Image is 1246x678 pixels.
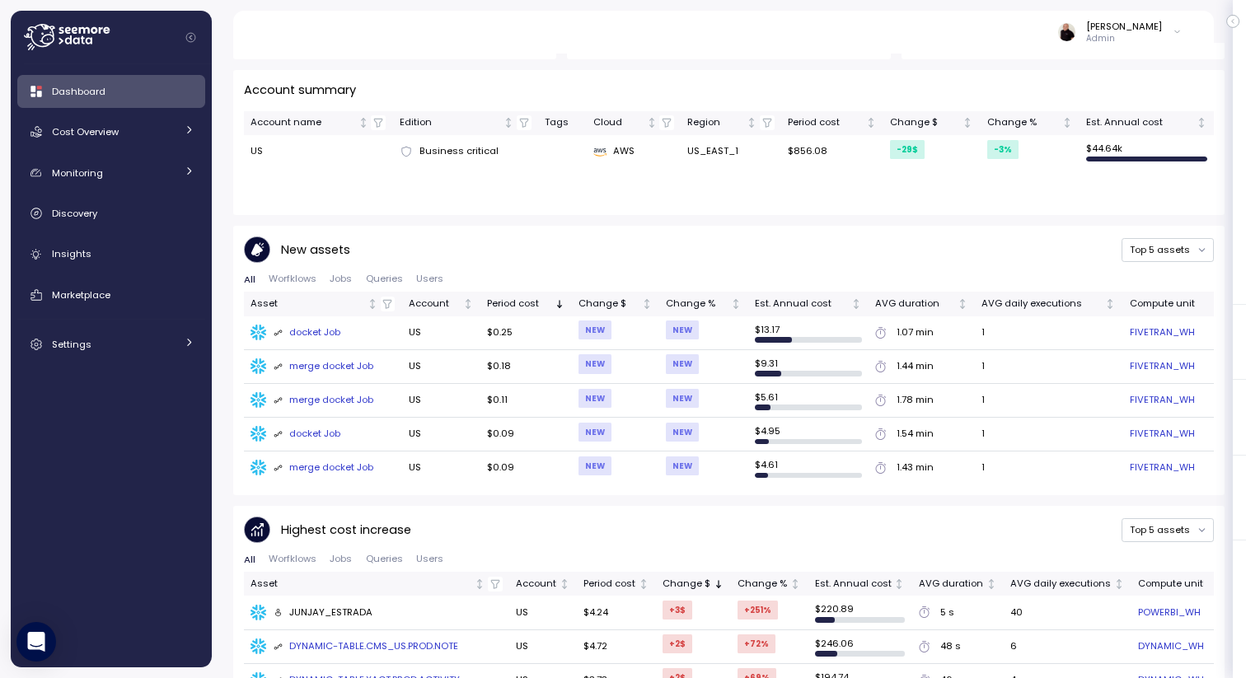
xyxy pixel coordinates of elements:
a: DYNAMIC_WH [1138,639,1204,654]
div: Account [409,297,460,311]
div: Not sorted [638,578,649,590]
div: Change % [666,297,728,311]
td: $856.08 [781,135,883,168]
p: Account summary [244,81,356,100]
div: Not sorted [986,578,997,590]
div: docket Job [274,325,341,340]
th: AVG daily executionsNot sorted [1004,572,1131,596]
div: Account [516,577,556,591]
th: Period costNot sorted [781,111,883,135]
div: DYNAMIC-TABLE.CMS_US.PROD.NOTE [274,639,459,654]
td: US [402,350,480,384]
div: Compute unit [1138,577,1207,591]
div: +251 % [738,601,778,620]
div: Change $ [890,115,960,130]
div: NEW [666,354,699,373]
a: FIVETRAN_WH [1130,359,1195,374]
td: $ 246.06 [808,630,911,664]
div: NEW [578,389,611,408]
td: $0.11 [480,384,572,418]
div: Period cost [487,297,551,311]
button: Collapse navigation [180,31,201,44]
span: Queries [366,554,403,563]
th: Est. Annual costNot sorted [808,572,911,596]
th: EditionNot sorted [392,111,538,135]
div: NEW [578,423,611,442]
td: US [402,451,480,484]
div: Not sorted [957,298,968,310]
div: Change % [987,115,1059,130]
td: 1 [975,451,1123,484]
div: Not sorted [789,578,801,590]
td: $0.25 [480,316,572,350]
a: DYNAMIC-TABLE.CMS_US.PROD.NOTE [251,638,503,655]
span: Monitoring [52,166,103,180]
div: NEW [578,456,611,475]
th: Period costNot sorted [577,572,656,596]
div: Period cost [788,115,863,130]
div: NEW [666,456,699,475]
div: +3 $ [663,601,692,620]
td: $0.18 [480,350,572,384]
div: merge docket Job [274,393,374,408]
span: Dashboard [52,85,105,98]
div: Cloud [593,115,644,130]
div: AVG daily executions [981,297,1103,311]
div: AVG duration [919,577,983,591]
div: Not sorted [358,117,369,129]
div: 1.07 min [897,325,934,340]
th: Period costSorted descending [480,292,572,316]
div: Not sorted [559,578,570,590]
a: Marketplace [17,278,205,311]
div: Compute unit [1130,297,1207,311]
a: FIVETRAN_WH [1130,325,1195,340]
th: AssetNot sorted [244,572,509,596]
div: +2 $ [663,634,692,653]
div: -29 $ [890,140,925,159]
td: $ 4.95 [748,418,869,451]
div: merge docket Job [274,359,374,374]
span: Jobs [330,274,352,283]
div: docket Job [274,427,341,442]
span: Marketplace [52,288,110,302]
th: Change %Not sorted [731,572,808,596]
a: Monitoring [17,157,205,189]
div: NEW [666,389,699,408]
span: Worfklows [269,554,316,563]
div: Sorted descending [713,578,724,590]
button: Top 5 assets [1122,238,1214,262]
th: Change %Not sorted [981,111,1080,135]
div: Change $ [663,577,710,591]
th: AVG daily executionsNot sorted [975,292,1123,316]
td: US [244,135,393,168]
div: Not sorted [503,117,514,129]
td: 1 [975,384,1123,418]
th: RegionNot sorted [681,111,780,135]
div: Asset [251,297,364,311]
th: Change %Not sorted [659,292,748,316]
td: $ 13.17 [748,316,869,350]
div: Not sorted [474,578,485,590]
a: docket Job [251,426,396,442]
a: merge docket Job [251,358,396,375]
div: Est. Annual cost [755,297,848,311]
div: JUNJAY_ESTRADA [274,606,373,620]
th: AccountNot sorted [402,292,480,316]
div: Period cost [583,577,635,591]
a: Cost Overview [17,115,205,148]
div: Open Intercom Messenger [16,622,56,662]
div: AWS [593,144,675,159]
div: Est. Annual cost [815,577,892,591]
div: merge docket Job [274,461,374,475]
td: US [402,418,480,451]
td: US_EAST_1 [681,135,780,168]
td: 1 [975,316,1123,350]
th: AssetNot sorted [244,292,402,316]
td: $ 220.89 [808,596,911,629]
span: Worfklows [269,274,316,283]
div: 1.78 min [897,393,934,408]
div: Not sorted [1196,117,1207,129]
div: Not sorted [367,298,378,310]
a: Insights [17,238,205,271]
p: Highest cost increase [281,521,411,540]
